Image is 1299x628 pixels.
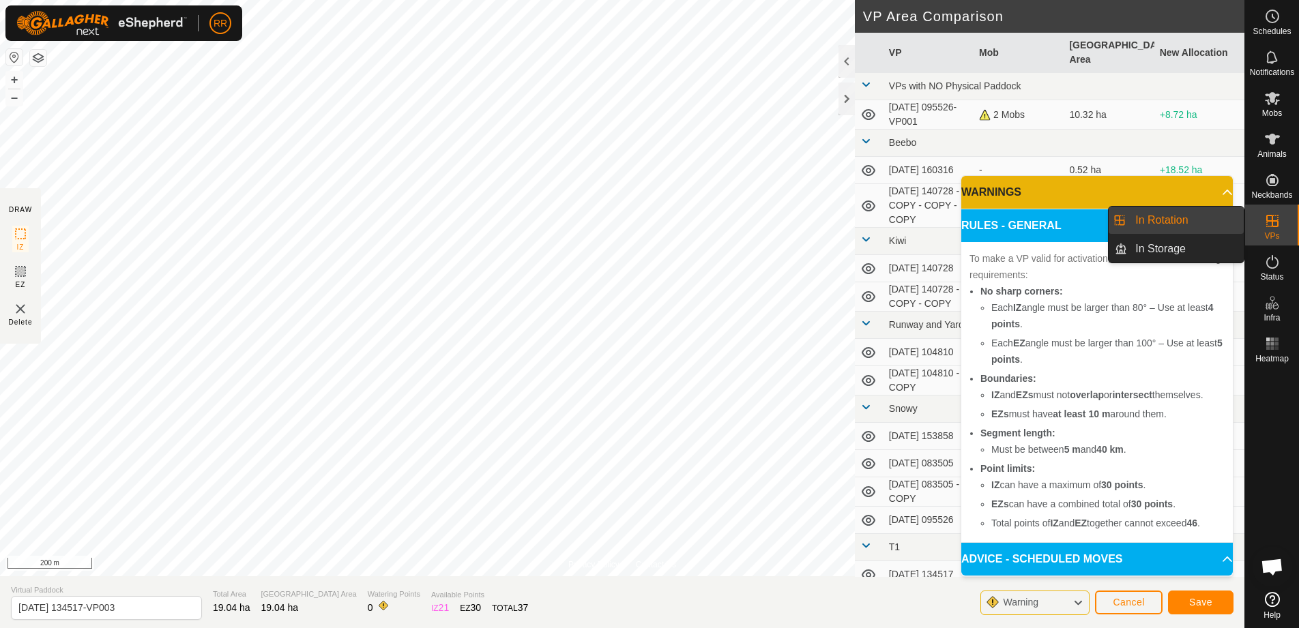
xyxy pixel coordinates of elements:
td: [DATE] 083505 - COPY [884,477,974,507]
b: 5 m [1064,444,1081,455]
span: VPs with NO Physical Paddock [889,80,1021,91]
b: EZ [1013,338,1025,348]
span: In Rotation [1135,212,1188,228]
a: In Storage [1127,235,1244,263]
span: 19.04 ha [213,602,250,613]
span: Notifications [1250,68,1294,76]
td: [DATE] 095526-VP001 [884,100,974,130]
div: 2 Mobs [979,108,1058,122]
a: Open chat [1252,546,1293,587]
b: at least 10 m [1053,408,1110,419]
b: Segment length: [980,428,1055,438]
a: Contact Us [636,558,676,571]
span: EZ [16,280,26,290]
div: IZ [431,601,449,615]
b: IZ [991,479,999,490]
li: Each angle must be larger than 100° – Use at least . [991,335,1225,368]
span: Kiwi [889,235,907,246]
span: Help [1264,611,1281,619]
a: In Rotation [1127,207,1244,234]
button: – [6,89,23,106]
b: intersect [1112,389,1152,400]
p-accordion-header: ADVICE - SCHEDULED MOVES [961,543,1233,575]
span: Status [1260,273,1283,281]
div: EZ [460,601,481,615]
p-accordion-header: RULES - GENERAL [961,209,1233,242]
b: overlap [1070,389,1104,400]
div: - [979,163,1058,177]
b: IZ [1050,518,1058,528]
span: Available Points [431,589,528,601]
td: [DATE] 095526 [884,507,974,534]
li: and must not or themselves. [991,387,1225,403]
span: In Storage [1135,241,1186,257]
div: TOTAL [492,601,528,615]
p-accordion-header: WARNINGS [961,176,1233,209]
b: EZ [1075,518,1087,528]
span: T1 [889,541,900,552]
img: VP [12,301,29,317]
b: Boundaries: [980,373,1036,384]
span: VPs [1264,232,1279,240]
td: [DATE] 104810 - COPY [884,366,974,395]
td: [DATE] 140728 - COPY - COPY [884,282,974,312]
li: Total points of and together cannot exceed . [991,515,1225,531]
th: [GEOGRAPHIC_DATA] Area [1064,33,1154,73]
td: [DATE] 083505 [884,450,974,477]
span: Heatmap [1255,355,1289,363]
td: 10.32 ha [1064,100,1154,130]
td: [DATE] 140728 - COPY - COPY - COPY [884,184,974,228]
td: 0.52 ha [1064,157,1154,184]
b: 4 points [991,302,1214,329]
b: 5 points [991,338,1223,365]
b: No sharp corners: [980,286,1063,297]
li: In Storage [1109,235,1244,263]
span: 19.04 ha [261,602,299,613]
span: RULES - GENERAL [961,218,1062,234]
b: 40 km [1096,444,1124,455]
b: IZ [1013,302,1021,313]
td: +18.52 ha [1154,157,1244,184]
b: Point limits: [980,463,1035,474]
th: VP [884,33,974,73]
span: [GEOGRAPHIC_DATA] Area [261,588,357,600]
b: 30 points [1101,479,1143,490]
span: 21 [439,602,450,613]
button: Save [1168,590,1234,614]
span: Warning [1003,597,1038,608]
span: Cancel [1113,597,1145,608]
span: Mobs [1262,109,1282,117]
span: Beebo [889,137,916,148]
li: can have a maximum of . [991,477,1225,493]
span: Total Area [213,588,250,600]
b: EZs [1016,389,1034,400]
td: [DATE] 104810 [884,339,974,366]
li: In Rotation [1109,207,1244,234]
b: EZs [991,498,1009,509]
td: [DATE] 160316 [884,157,974,184]
span: Save [1189,597,1212,608]
td: +8.72 ha [1154,100,1244,130]
span: Runway and Yards [889,319,969,330]
img: Gallagher Logo [16,11,187,35]
p-accordion-content: RULES - GENERAL [961,242,1233,542]
li: Must be between and . [991,441,1225,458]
b: 30 points [1131,498,1173,509]
th: Mob [974,33,1064,73]
span: Delete [9,317,33,327]
div: DRAW [9,205,32,215]
span: Infra [1264,314,1280,322]
li: must have around them. [991,406,1225,422]
span: Watering Points [368,588,420,600]
td: [DATE] 134517 [884,561,974,588]
span: IZ [17,242,25,252]
span: Animals [1257,150,1287,158]
span: Schedules [1253,27,1291,35]
b: 46 [1186,518,1197,528]
li: Each angle must be larger than 80° – Use at least . [991,299,1225,332]
li: can have a combined total of . [991,496,1225,512]
h2: VP Area Comparison [863,8,1244,25]
a: Help [1245,586,1299,625]
span: To make a VP valid for activation, it must meet the following requirements: [969,253,1221,280]
span: ADVICE - SCHEDULED MOVES [961,551,1122,567]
